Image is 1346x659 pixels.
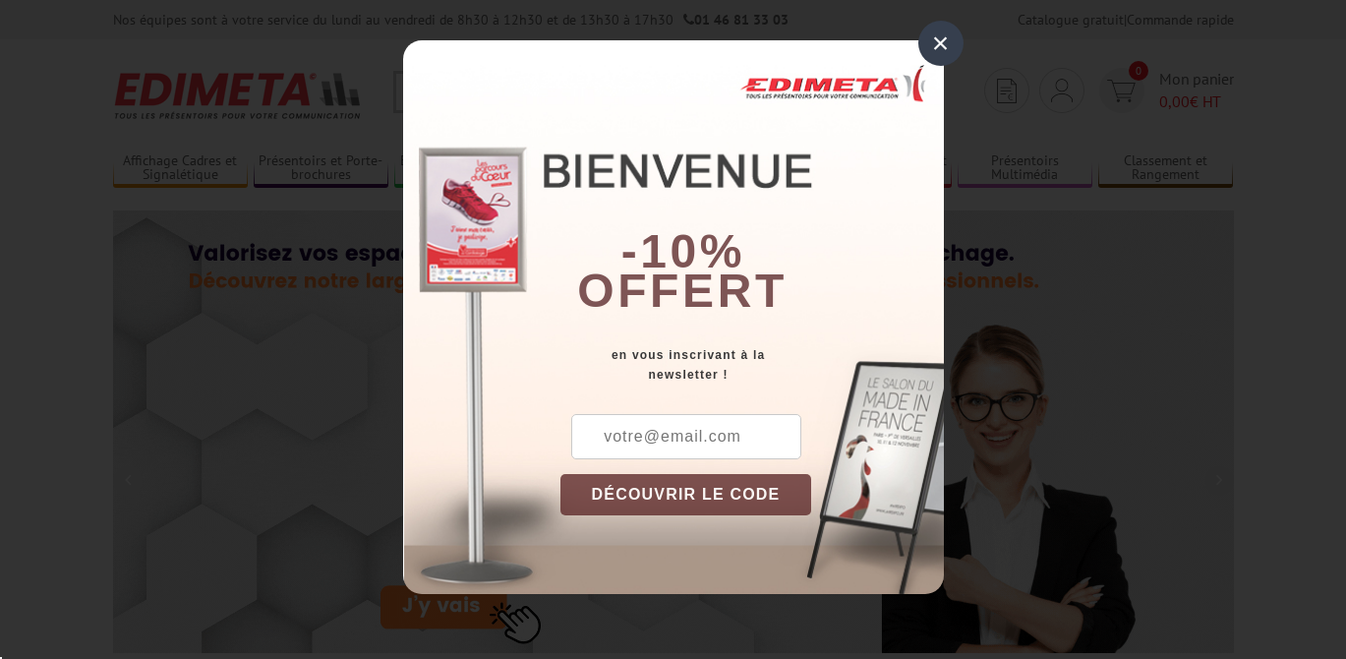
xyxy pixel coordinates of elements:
[560,474,812,515] button: DÉCOUVRIR LE CODE
[621,225,745,277] b: -10%
[577,265,788,317] font: offert
[571,414,801,459] input: votre@email.com
[560,345,944,385] div: en vous inscrivant à la newsletter !
[918,21,964,66] div: ×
